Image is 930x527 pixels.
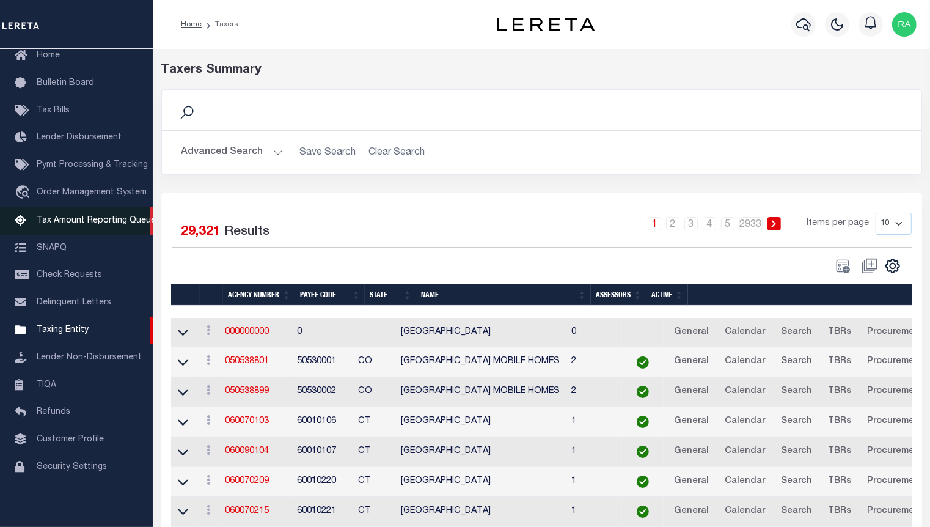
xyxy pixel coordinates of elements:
td: 60010220 [292,467,353,497]
span: Delinquent Letters [37,298,111,307]
a: 1 [648,217,661,230]
span: Security Settings [37,463,107,471]
span: Tax Bills [37,106,70,115]
td: CT [353,497,396,527]
span: Customer Profile [37,435,104,444]
a: TBRs [822,323,857,342]
span: SNAPQ [37,243,67,252]
td: [GEOGRAPHIC_DATA] MOBILE HOMES [396,377,566,407]
a: TBRs [822,442,857,462]
a: Search [775,412,818,432]
span: Lender Non-Disbursement [37,353,142,362]
a: Search [775,502,818,521]
span: Refunds [37,408,70,416]
td: CO [353,347,396,377]
th: Active: activate to sort column ascending [646,284,688,306]
td: 60010221 [292,497,353,527]
a: 4 [703,217,716,230]
a: 050538899 [225,387,269,396]
td: [GEOGRAPHIC_DATA] [396,497,566,527]
span: Bulletin Board [37,79,94,87]
td: 1 [566,407,622,437]
img: check-icon-green.svg [637,356,649,369]
td: 1 [566,467,622,497]
a: TBRs [822,382,857,402]
td: 2 [566,377,622,407]
span: 29,321 [181,226,221,238]
a: TBRs [822,472,857,492]
span: Lender Disbursement [37,133,122,142]
th: State: activate to sort column ascending [365,284,416,306]
td: 50530002 [292,377,353,407]
td: 50530001 [292,347,353,377]
td: 1 [566,437,622,467]
td: CO [353,377,396,407]
a: Calendar [719,323,771,342]
a: 5 [721,217,734,230]
span: Home [37,51,60,60]
img: check-icon-green.svg [637,416,649,428]
button: Advanced Search [181,141,283,164]
td: 60010107 [292,437,353,467]
label: Results [225,223,270,242]
span: Pymt Processing & Tracking [37,161,148,169]
a: Calendar [719,502,771,521]
div: Taxers Summary [161,61,727,79]
img: logo-dark.svg [497,18,595,31]
td: CT [353,407,396,437]
li: Taxers [202,19,238,30]
span: Check Requests [37,271,102,279]
a: Search [775,382,818,402]
a: 060090104 [225,447,269,455]
a: 060070103 [225,417,269,426]
span: Order Management System [37,188,147,197]
a: TBRs [822,352,857,372]
a: General [668,323,714,342]
a: TBRs [822,412,857,432]
a: Home [181,21,202,28]
a: 060070215 [225,507,269,515]
a: General [668,382,714,402]
td: [GEOGRAPHIC_DATA] [396,437,566,467]
a: General [668,442,714,462]
span: Tax Amount Reporting Queue [37,216,156,225]
a: Procurement [862,442,929,462]
td: CT [353,467,396,497]
a: Calendar [719,442,771,462]
a: General [668,352,714,372]
td: [GEOGRAPHIC_DATA] [396,467,566,497]
td: 1 [566,497,622,527]
td: [GEOGRAPHIC_DATA] [396,407,566,437]
a: Procurement [862,352,929,372]
td: 0 [566,318,622,348]
a: Calendar [719,382,771,402]
th: Payee Code: activate to sort column ascending [295,284,365,306]
a: 000000000 [225,328,269,336]
td: 2 [566,347,622,377]
td: 0 [292,318,353,348]
a: Search [775,442,818,462]
img: check-icon-green.svg [637,506,649,518]
a: Procurement [862,382,929,402]
a: Calendar [719,412,771,432]
a: 3 [684,217,698,230]
span: TIQA [37,380,56,389]
a: 060070209 [225,477,269,485]
img: check-icon-green.svg [637,476,649,488]
img: svg+xml;base64,PHN2ZyB4bWxucz0iaHR0cDovL3d3dy53My5vcmcvMjAwMC9zdmciIHBvaW50ZXItZXZlbnRzPSJub25lIi... [892,12,917,37]
a: Calendar [719,352,771,372]
a: Procurement [862,412,929,432]
a: Search [775,472,818,492]
th: Agency Number: activate to sort column ascending [223,284,295,306]
i: travel_explore [15,185,34,201]
a: Search [775,352,818,372]
a: Procurement [862,472,929,492]
a: Calendar [719,472,771,492]
a: General [668,502,714,521]
a: General [668,412,714,432]
td: [GEOGRAPHIC_DATA] [396,318,566,348]
a: Procurement [862,502,929,521]
span: Taxing Entity [37,326,89,334]
a: Search [775,323,818,342]
td: 60010106 [292,407,353,437]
